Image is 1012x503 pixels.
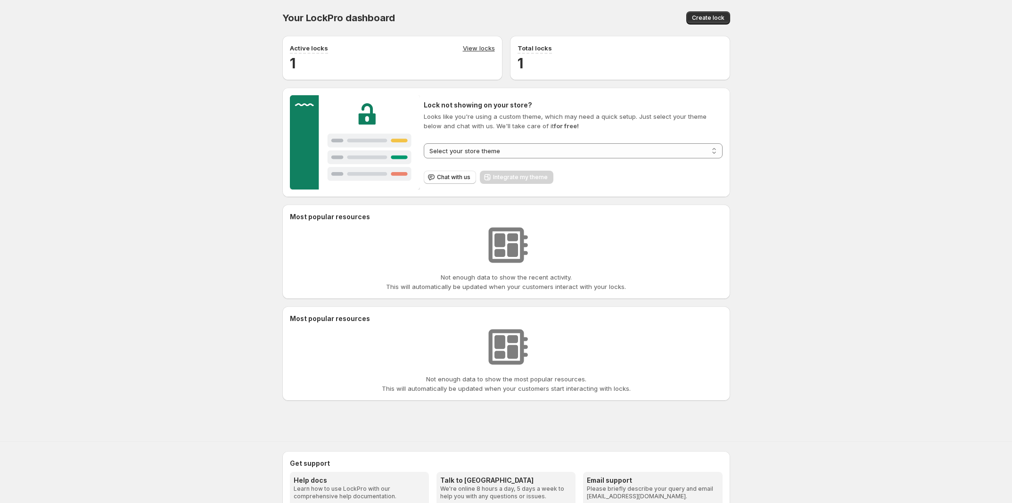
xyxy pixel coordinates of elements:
p: Learn how to use LockPro with our comprehensive help documentation. [294,485,425,500]
h2: Get support [290,459,723,468]
p: Not enough data to show the most popular resources. This will automatically be updated when your ... [382,374,631,393]
h3: Help docs [294,476,425,485]
a: View locks [463,43,495,54]
h2: 1 [518,54,723,73]
img: No resources found [483,222,530,269]
h2: Most popular resources [290,212,723,222]
h2: 1 [290,54,495,73]
p: Looks like you're using a custom theme, which may need a quick setup. Just select your theme belo... [424,112,722,131]
h2: Most popular resources [290,314,723,323]
p: We're online 8 hours a day, 5 days a week to help you with any questions or issues. [440,485,572,500]
h3: Email support [587,476,718,485]
p: Please briefly describe your query and email [EMAIL_ADDRESS][DOMAIN_NAME]. [587,485,718,500]
button: Create lock [686,11,730,25]
p: Active locks [290,43,328,53]
span: Chat with us [437,173,470,181]
strong: for free! [554,122,579,130]
h3: Talk to [GEOGRAPHIC_DATA] [440,476,572,485]
img: Customer support [290,95,420,190]
p: Not enough data to show the recent activity. This will automatically be updated when your custome... [386,272,626,291]
img: No resources found [483,323,530,371]
h2: Lock not showing on your store? [424,100,722,110]
span: Create lock [692,14,724,22]
button: Chat with us [424,171,476,184]
p: Total locks [518,43,552,53]
span: Your LockPro dashboard [282,12,395,24]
